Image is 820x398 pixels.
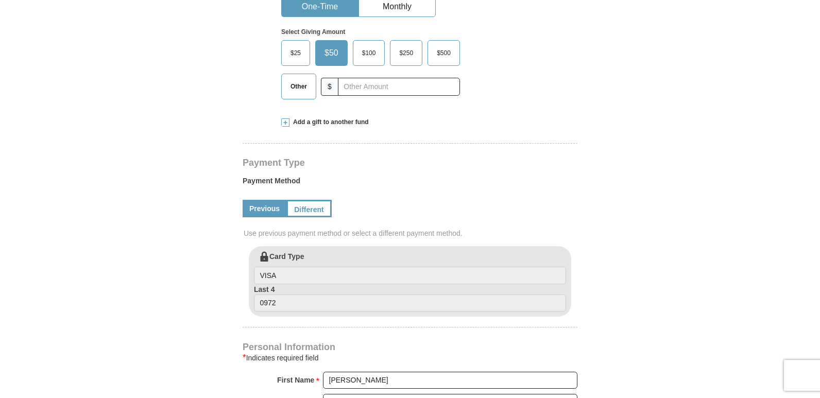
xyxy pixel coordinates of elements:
[289,118,369,127] span: Add a gift to another fund
[254,251,566,284] label: Card Type
[254,284,566,312] label: Last 4
[338,78,460,96] input: Other Amount
[244,228,578,238] span: Use previous payment method or select a different payment method.
[285,45,306,61] span: $25
[285,79,312,94] span: Other
[254,295,566,312] input: Last 4
[319,45,344,61] span: $50
[286,200,332,217] a: Different
[243,176,577,191] label: Payment Method
[243,159,577,167] h4: Payment Type
[243,352,577,364] div: Indicates required field
[277,373,314,387] strong: First Name
[321,78,338,96] span: $
[394,45,418,61] span: $250
[243,343,577,351] h4: Personal Information
[432,45,456,61] span: $500
[357,45,381,61] span: $100
[243,200,286,217] a: Previous
[254,267,566,284] input: Card Type
[281,28,345,36] strong: Select Giving Amount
